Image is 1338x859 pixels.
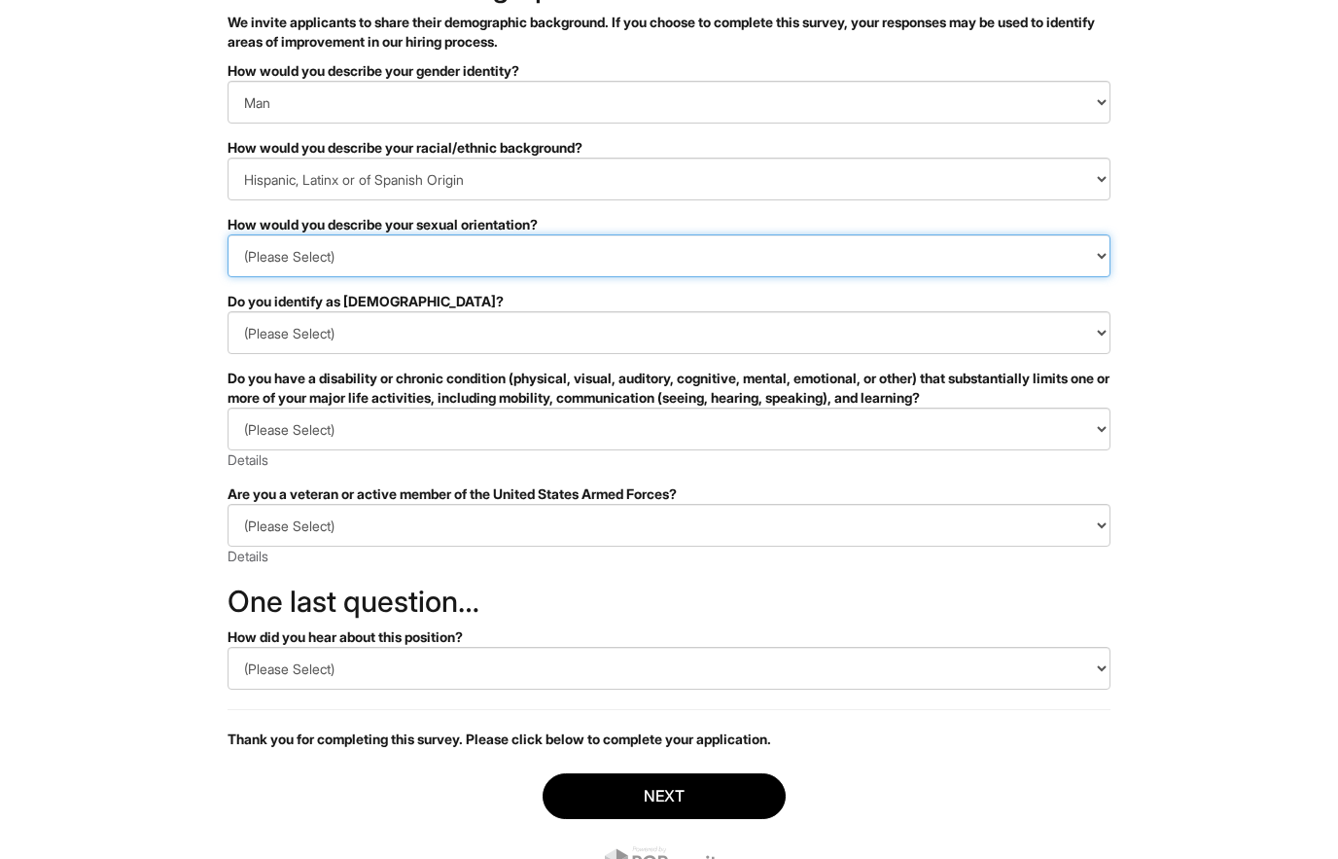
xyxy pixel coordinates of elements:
select: How would you describe your gender identity? [228,81,1110,124]
button: Next [543,773,786,819]
h2: One last question… [228,586,1110,618]
p: We invite applicants to share their demographic background. If you choose to complete this survey... [228,13,1110,52]
p: Thank you for completing this survey. Please click below to complete your application. [228,730,1110,749]
div: Are you a veteran or active member of the United States Armed Forces? [228,484,1110,504]
select: Do you identify as transgender? [228,311,1110,354]
select: How did you hear about this position? [228,647,1110,690]
div: How would you describe your racial/ethnic background? [228,138,1110,158]
div: Do you have a disability or chronic condition (physical, visual, auditory, cognitive, mental, emo... [228,369,1110,408]
select: How would you describe your sexual orientation? [228,234,1110,277]
select: How would you describe your racial/ethnic background? [228,158,1110,200]
a: Details [228,548,268,564]
div: How did you hear about this position? [228,627,1110,647]
div: How would you describe your gender identity? [228,61,1110,81]
select: Do you have a disability or chronic condition (physical, visual, auditory, cognitive, mental, emo... [228,408,1110,450]
div: Do you identify as [DEMOGRAPHIC_DATA]? [228,292,1110,311]
a: Details [228,451,268,468]
div: How would you describe your sexual orientation? [228,215,1110,234]
select: Are you a veteran or active member of the United States Armed Forces? [228,504,1110,547]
